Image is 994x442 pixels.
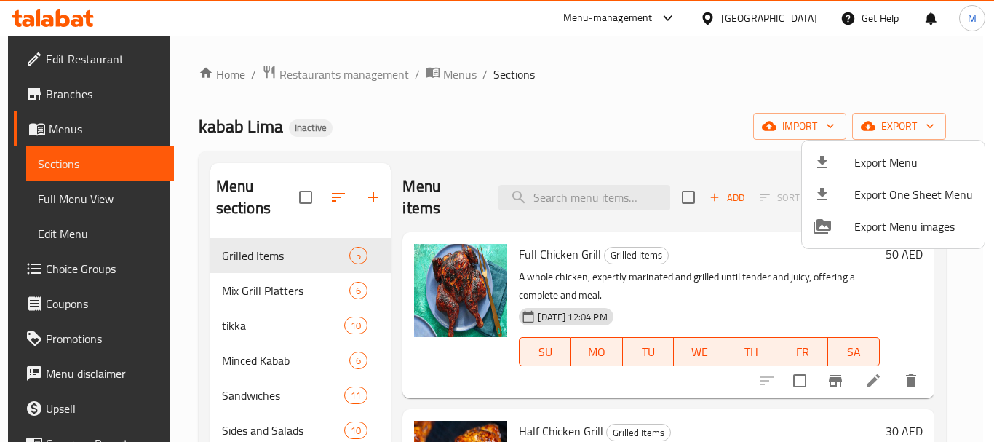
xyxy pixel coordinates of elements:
li: Export menu items [802,146,985,178]
li: Export Menu images [802,210,985,242]
span: Export One Sheet Menu [854,186,973,203]
li: Export one sheet menu items [802,178,985,210]
span: Export Menu images [854,218,973,235]
span: Export Menu [854,154,973,171]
